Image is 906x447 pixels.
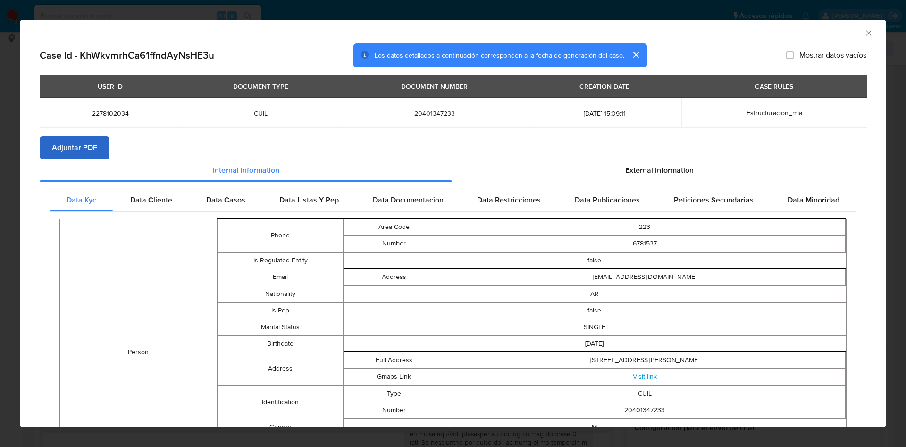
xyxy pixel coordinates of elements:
[343,252,846,269] td: false
[218,385,343,419] td: Identification
[747,108,802,118] span: Estructuracion_mla
[344,235,444,252] td: Number
[344,385,444,402] td: Type
[192,109,329,118] span: CUIL
[227,78,294,94] div: DOCUMENT TYPE
[218,219,343,252] td: Phone
[218,352,343,385] td: Address
[624,43,647,66] button: cerrar
[633,371,657,381] a: Visit link
[375,51,624,60] span: Los datos detallados a continuación corresponden a la fecha de generación del caso.
[20,20,886,427] div: closure-recommendation-modal
[218,302,343,319] td: Is Pep
[625,165,694,176] span: External information
[130,194,172,205] span: Data Cliente
[218,269,343,286] td: Email
[52,137,97,158] span: Adjuntar PDF
[51,109,169,118] span: 2278102034
[343,419,846,435] td: M
[343,335,846,352] td: [DATE]
[218,419,343,435] td: Gender
[444,219,846,235] td: 223
[344,402,444,418] td: Number
[477,194,541,205] span: Data Restricciones
[352,109,516,118] span: 20401347233
[373,194,444,205] span: Data Documentacion
[864,28,872,37] button: Cerrar ventana
[444,269,846,285] td: [EMAIL_ADDRESS][DOMAIN_NAME]
[749,78,799,94] div: CASE RULES
[786,51,794,59] input: Mostrar datos vacíos
[539,109,670,118] span: [DATE] 15:09:11
[40,159,866,182] div: Detailed info
[395,78,473,94] div: DOCUMENT NUMBER
[344,269,444,285] td: Address
[344,219,444,235] td: Area Code
[444,402,846,418] td: 20401347233
[40,49,214,61] h2: Case Id - KhWkvmrhCa61ffndAyNsHE3u
[218,286,343,302] td: Nationality
[206,194,245,205] span: Data Casos
[444,385,846,402] td: CUIL
[344,352,444,368] td: Full Address
[575,194,640,205] span: Data Publicaciones
[344,368,444,385] td: Gmaps Link
[444,352,846,368] td: [STREET_ADDRESS][PERSON_NAME]
[444,235,846,252] td: 6781537
[279,194,339,205] span: Data Listas Y Pep
[799,51,866,60] span: Mostrar datos vacíos
[343,319,846,335] td: SINGLE
[343,302,846,319] td: false
[218,319,343,335] td: Marital Status
[40,136,109,159] button: Adjuntar PDF
[788,194,839,205] span: Data Minoridad
[218,252,343,269] td: Is Regulated Entity
[213,165,279,176] span: Internal information
[50,189,856,211] div: Detailed internal info
[674,194,754,205] span: Peticiones Secundarias
[218,335,343,352] td: Birthdate
[92,78,128,94] div: USER ID
[574,78,635,94] div: CREATION DATE
[67,194,96,205] span: Data Kyc
[343,286,846,302] td: AR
